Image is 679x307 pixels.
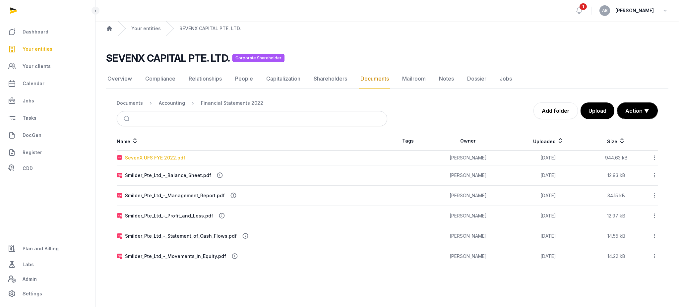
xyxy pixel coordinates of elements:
a: Jobs [498,69,513,89]
td: [PERSON_NAME] [428,226,508,246]
td: [PERSON_NAME] [428,206,508,226]
nav: Breadcrumb [95,21,679,36]
button: Submit [120,111,135,126]
span: [PERSON_NAME] [615,7,654,15]
div: Smilder_Pte_Ltd_-_Balance_Sheet.pdf [125,172,211,179]
div: Smilder_Pte_Ltd_-_Profit_and_Loss.pdf [125,213,213,219]
div: Smilder_Pte_Ltd_-_Management_Report.pdf [125,192,225,199]
span: CDD [23,164,33,172]
td: 12.93 kB [589,165,644,186]
div: Smilder_Pte_Ltd_-_Movements_in_Equity.pdf [125,253,226,260]
nav: Tabs [106,69,668,89]
div: Accounting [159,100,185,106]
button: AB [599,5,610,16]
td: 34.15 kB [589,186,644,206]
a: Relationships [187,69,223,89]
a: CDD [5,162,90,175]
td: 14.22 kB [589,246,644,267]
a: Calendar [5,76,90,92]
td: 14.55 kB [589,226,644,246]
td: 944.63 kB [589,151,644,165]
img: pdf-locked.svg [117,193,122,198]
span: Settings [23,290,42,298]
th: Size [589,132,644,151]
a: Labs [5,257,90,273]
td: [PERSON_NAME] [428,165,508,186]
div: SevenX UFS FYE 2022.pdf [125,154,185,161]
a: People [234,69,254,89]
button: Action ▼ [617,103,657,119]
nav: Breadcrumb [117,95,387,111]
img: pdf.svg [117,155,122,160]
div: Smilder_Pte_Ltd_-_Statement_of_Cash_Flows.pdf [125,233,237,239]
span: [DATE] [540,172,556,178]
img: pdf-locked.svg [117,173,122,178]
a: Your entities [131,25,161,32]
a: Register [5,145,90,160]
span: Calendar [23,80,44,88]
h2: SEVENX CAPITAL PTE. LTD. [106,52,230,64]
span: Jobs [23,97,34,105]
span: Your entities [23,45,52,53]
button: Upload [581,102,614,119]
td: 12.97 kB [589,206,644,226]
a: Overview [106,69,133,89]
th: Name [117,132,387,151]
span: AB [602,9,608,13]
td: [PERSON_NAME] [428,186,508,206]
a: Documents [359,69,390,89]
a: Add folder [533,102,578,119]
a: Your entities [5,41,90,57]
span: Admin [23,275,37,283]
a: Dossier [466,69,488,89]
span: Your clients [23,62,51,70]
a: Capitalization [265,69,302,89]
span: Dashboard [23,28,48,36]
div: Documents [117,100,143,106]
a: Compliance [144,69,177,89]
div: Financial Statements 2022 [201,100,263,106]
img: pdf-locked.svg [117,233,122,239]
span: [DATE] [540,233,556,239]
a: Jobs [5,93,90,109]
td: [PERSON_NAME] [428,246,508,267]
span: Labs [23,261,34,269]
a: Shareholders [312,69,348,89]
span: [DATE] [540,213,556,218]
img: pdf-locked.svg [117,254,122,259]
span: Tasks [23,114,36,122]
td: [PERSON_NAME] [428,151,508,165]
span: Corporate Shareholder [232,54,284,62]
th: Uploaded [508,132,589,151]
span: [DATE] [540,253,556,259]
a: DocGen [5,127,90,143]
span: Register [23,149,42,156]
span: [DATE] [540,193,556,198]
a: Your clients [5,58,90,74]
a: Mailroom [401,69,427,89]
a: Tasks [5,110,90,126]
span: 1 [580,3,587,10]
img: pdf-locked.svg [117,213,122,218]
a: Dashboard [5,24,90,40]
th: Owner [428,132,508,151]
a: Notes [438,69,455,89]
span: Plan and Billing [23,245,59,253]
th: Tags [387,132,428,151]
span: DocGen [23,131,41,139]
a: SEVENX CAPITAL PTE. LTD. [179,25,241,32]
a: Admin [5,273,90,286]
span: [DATE] [540,155,556,160]
a: Plan and Billing [5,241,90,257]
a: Settings [5,286,90,302]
